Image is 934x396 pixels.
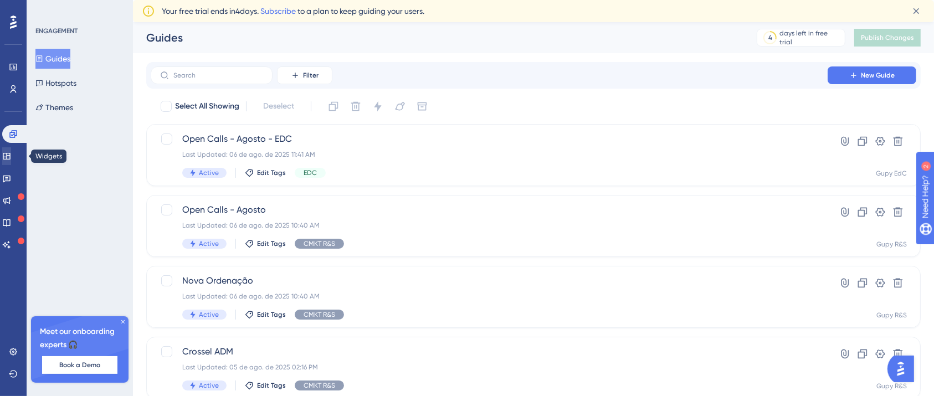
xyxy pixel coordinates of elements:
[780,29,841,47] div: days left in free trial
[260,7,296,16] a: Subscribe
[876,311,907,320] div: Gupy R&S
[876,382,907,390] div: Gupy R&S
[35,97,73,117] button: Themes
[182,132,796,146] span: Open Calls - Agosto - EDC
[40,325,120,352] span: Meet our onboarding experts 🎧
[199,381,219,390] span: Active
[245,381,286,390] button: Edit Tags
[304,381,335,390] span: CMKT R&S
[245,239,286,248] button: Edit Tags
[277,66,332,84] button: Filter
[257,168,286,177] span: Edit Tags
[35,49,70,69] button: Guides
[35,73,76,93] button: Hotspots
[854,29,921,47] button: Publish Changes
[861,33,914,42] span: Publish Changes
[42,356,117,374] button: Book a Demo
[173,71,263,79] input: Search
[828,66,916,84] button: New Guide
[263,100,294,113] span: Deselect
[861,71,895,80] span: New Guide
[257,381,286,390] span: Edit Tags
[257,239,286,248] span: Edit Tags
[182,221,796,230] div: Last Updated: 06 de ago. de 2025 10:40 AM
[182,150,796,159] div: Last Updated: 06 de ago. de 2025 11:41 AM
[245,310,286,319] button: Edit Tags
[175,100,239,113] span: Select All Showing
[876,169,907,178] div: Gupy EdC
[182,274,796,287] span: Nova Ordenação
[245,168,286,177] button: Edit Tags
[35,27,78,35] div: ENGAGEMENT
[887,352,921,385] iframe: UserGuiding AI Assistant Launcher
[182,203,796,217] span: Open Calls - Agosto
[182,292,796,301] div: Last Updated: 06 de ago. de 2025 10:40 AM
[304,310,335,319] span: CMKT R&S
[253,96,304,116] button: Deselect
[77,6,80,14] div: 2
[304,239,335,248] span: CMKT R&S
[146,30,729,45] div: Guides
[257,310,286,319] span: Edit Tags
[59,361,100,369] span: Book a Demo
[199,168,219,177] span: Active
[303,71,319,80] span: Filter
[26,3,69,16] span: Need Help?
[162,4,424,18] span: Your free trial ends in 4 days. to a plan to keep guiding your users.
[199,239,219,248] span: Active
[182,363,796,372] div: Last Updated: 05 de ago. de 2025 02:16 PM
[768,33,772,42] div: 4
[199,310,219,319] span: Active
[876,240,907,249] div: Gupy R&S
[182,345,796,358] span: Crossel ADM
[304,168,317,177] span: EDC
